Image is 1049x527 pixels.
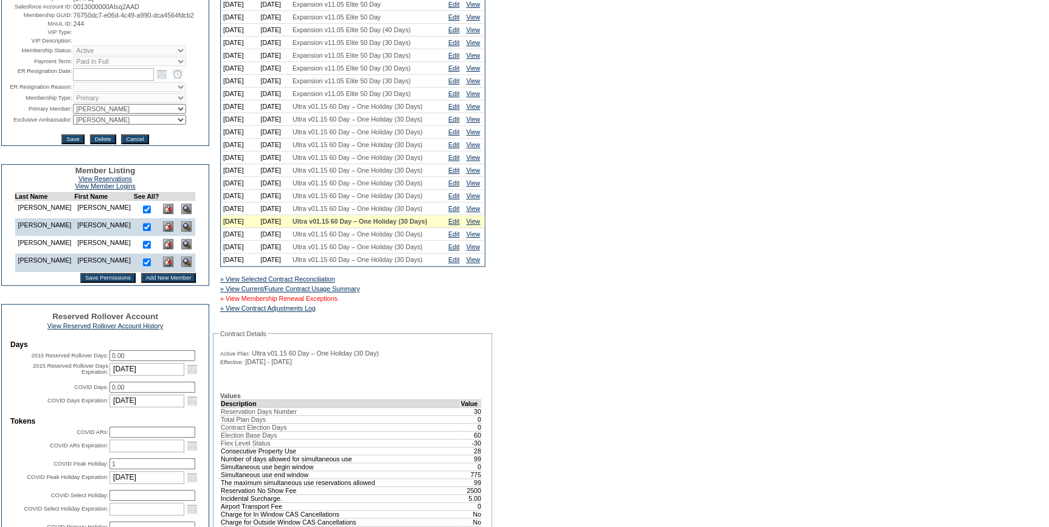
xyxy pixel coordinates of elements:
[73,12,193,19] span: 76750dc7-e06d-4c49-a990-dca4564fdcb2
[466,52,480,59] a: View
[10,417,200,425] td: Tokens
[73,20,84,27] span: 244
[221,190,258,202] td: [DATE]
[258,49,289,62] td: [DATE]
[220,359,243,366] span: Effective:
[466,77,480,84] a: View
[74,218,134,236] td: [PERSON_NAME]
[221,447,460,455] td: Consecutive Property Use
[448,103,459,110] a: Edit
[293,26,410,33] span: Expansion v11.05 Elite 50 Day (40 Days)
[15,193,74,201] td: Last Name
[221,215,258,228] td: [DATE]
[466,179,480,187] a: View
[221,494,460,502] td: Incidental Surcharge.
[466,103,480,110] a: View
[221,432,277,439] span: Election Base Days
[74,201,134,219] td: [PERSON_NAME]
[466,13,480,21] a: View
[221,11,258,24] td: [DATE]
[221,88,258,100] td: [DATE]
[466,192,480,199] a: View
[448,128,459,136] a: Edit
[245,358,292,365] span: [DATE] - [DATE]
[77,429,108,435] label: COVID ARs:
[448,256,459,263] a: Edit
[74,193,134,201] td: First Name
[258,36,289,49] td: [DATE]
[466,205,480,212] a: View
[220,350,250,357] span: Active Plan:
[15,253,74,272] td: [PERSON_NAME]
[15,236,74,253] td: [PERSON_NAME]
[3,37,72,44] td: VIP Description:
[466,243,480,250] a: View
[50,443,108,449] label: COVID ARs Expiration:
[466,115,480,123] a: View
[3,67,72,81] td: ER Resignation Date:
[181,221,192,232] img: View Dashboard
[221,253,258,266] td: [DATE]
[293,52,410,59] span: Expansion v11.05 Elite 50 Day (30 Days)
[258,151,289,164] td: [DATE]
[121,134,148,144] input: Cancel
[258,88,289,100] td: [DATE]
[220,275,335,283] a: » View Selected Contract Reconciliation
[221,202,258,215] td: [DATE]
[134,193,159,201] td: See All?
[460,431,482,439] td: 60
[221,463,460,470] td: Simultaneous use begin window
[460,423,482,431] td: 0
[219,330,268,337] legend: Contract Details
[221,75,258,88] td: [DATE]
[258,241,289,253] td: [DATE]
[47,398,108,404] label: COVID Days Expiration:
[448,115,459,123] a: Edit
[448,26,459,33] a: Edit
[221,502,460,510] td: Airport Transport Fee
[448,39,459,46] a: Edit
[293,39,410,46] span: Expansion v11.05 Elite 50 Day (30 Days)
[293,1,381,8] span: Expansion v11.05 Elite 50 Day
[293,256,423,263] span: Ultra v01.15 60 Day – One Holiday (30 Days)
[460,407,482,415] td: 30
[293,243,423,250] span: Ultra v01.15 60 Day – One Holiday (30 Days)
[460,439,482,447] td: -30
[258,253,289,266] td: [DATE]
[181,204,192,214] img: View Dashboard
[3,29,72,36] td: VIP Type:
[220,285,360,292] a: » View Current/Future Contract Usage Summary
[221,126,258,139] td: [DATE]
[460,494,482,502] td: 5.00
[460,486,482,494] td: 2500
[293,154,423,161] span: Ultra v01.15 60 Day – One Holiday (30 Days)
[221,478,460,486] td: The maximum simultaneous use reservations allowed
[460,399,482,407] td: Value
[252,350,379,357] span: Ultra v01.15 60 Day – One Holiday (30 Day)
[221,241,258,253] td: [DATE]
[221,518,460,526] td: Charge for Outside Window CAS Cancellations
[258,190,289,202] td: [DATE]
[460,415,482,423] td: 0
[221,408,297,415] span: Reservation Days Number
[293,205,423,212] span: Ultra v01.15 60 Day – One Holiday (30 Days)
[3,93,72,103] td: Membership Type:
[448,13,459,21] a: Edit
[221,62,258,75] td: [DATE]
[466,1,480,8] a: View
[466,154,480,161] a: View
[466,256,480,263] a: View
[293,128,423,136] span: Ultra v01.15 60 Day – One Holiday (30 Days)
[163,204,173,214] img: Delete
[258,24,289,36] td: [DATE]
[181,257,192,267] img: View Dashboard
[33,363,108,375] label: 2015 Reserved Rollover Days Expiration:
[221,177,258,190] td: [DATE]
[258,11,289,24] td: [DATE]
[185,470,199,484] a: Open the calendar popup.
[258,139,289,151] td: [DATE]
[293,77,410,84] span: Expansion v11.05 Elite 50 Day (30 Days)
[448,167,459,174] a: Edit
[448,141,459,148] a: Edit
[181,239,192,249] img: View Dashboard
